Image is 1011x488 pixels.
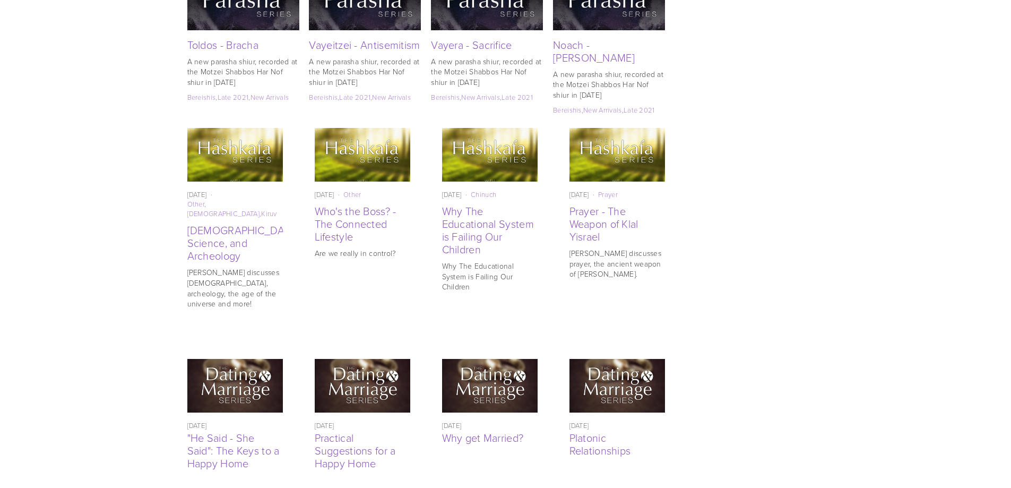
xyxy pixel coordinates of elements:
span: , , [187,199,283,218]
a: "He Said - She Said": The Keys to a Happy Home [187,359,283,413]
a: "He Said - She Said": The Keys to a Happy Home [187,430,280,470]
a: Late 2021 [624,105,655,115]
p: A new parasha shiur, recorded at the Motzei Shabbos Har Nof shiur in [DATE] [431,56,543,88]
p: A new parasha shiur, recorded at the Motzei Shabbos Har Nof shiur in [DATE] [553,69,665,100]
a: Practical Suggestions for a Happy Home [315,430,396,470]
a: Bereishis [187,92,216,102]
a: Bereishis [309,92,338,102]
a: Platonic Relationships [569,359,665,413]
p: A new parasha shiur, recorded at the Motzei Shabbos Har Nof shiur in [DATE] [187,56,299,88]
a: Bereishis [553,105,582,115]
a: Noach - [PERSON_NAME] [553,37,635,65]
a: Toldos - Bracha [187,37,259,52]
span: , , [553,105,655,115]
img: Why The Educational System is Failing Our Children [442,107,538,202]
a: Why get Married? [442,359,538,413]
a: Platonic Relationships [569,430,631,458]
a: Other [343,190,361,199]
time: [DATE] [569,190,597,199]
a: New Arrivals [583,105,622,115]
a: Kiruv [261,209,277,218]
a: Tanach, Science, and Archeology [187,128,283,182]
a: Prayer - The Weapon of Klal Yisrael [569,128,665,182]
p: Are we really in control? [315,248,410,259]
a: Other [187,199,205,209]
p: A new parasha shiur, recorded at the Motzei Shabbos Har Nof shiur in [DATE] [309,56,421,88]
time: [DATE] [315,421,334,430]
a: [DEMOGRAPHIC_DATA] [187,209,260,218]
img: Who's the Boss? - The Connected Lifestyle [315,107,410,202]
a: Who's the Boss? - The Connected Lifestyle [315,203,396,244]
a: Chinuch [471,190,496,199]
a: Late 2021 [502,92,533,102]
img: "He Said - She Said": The Keys to a Happy Home [187,338,283,433]
a: Practical Suggestions for a Happy Home [315,359,410,413]
a: Prayer - The Weapon of Klal Yisrael [569,203,638,244]
span: , , [187,92,289,102]
time: [DATE] [187,421,207,430]
a: Late 2021 [218,92,249,102]
a: Who's the Boss? - The Connected Lifestyle [315,128,410,182]
img: Why get Married? [442,338,538,433]
p: [PERSON_NAME] discusses [DEMOGRAPHIC_DATA], archeology, the age of the universe and more! [187,267,283,309]
span: , , [309,92,411,102]
img: Platonic Relationships [569,338,665,433]
time: [DATE] [187,190,214,199]
a: Vayeitzei - Antisemitism [309,37,420,52]
time: [DATE] [442,421,462,430]
a: Why get Married? [442,430,524,445]
a: Why The Educational System is Failing Our Children [442,128,538,182]
a: Vayera - Sacrifice [431,37,512,52]
p: [PERSON_NAME] discusses prayer, the ancient weapon of [PERSON_NAME]. [569,248,665,279]
img: Practical Suggestions for a Happy Home [315,338,410,433]
time: [DATE] [442,190,469,199]
p: Why The Educational System is Failing Our Children [442,261,538,292]
a: Late 2021 [339,92,370,102]
time: [DATE] [315,190,342,199]
img: Tanach, Science, and Archeology [187,107,283,202]
img: Prayer - The Weapon of Klal Yisrael [569,107,665,202]
a: New Arrivals [372,92,411,102]
a: [DEMOGRAPHIC_DATA], Science, and Archeology [187,222,302,263]
a: Prayer [598,190,618,199]
a: Bereishis [431,92,460,102]
a: Why The Educational System is Failing Our Children [442,203,534,256]
span: , , [431,92,533,102]
a: New Arrivals [250,92,289,102]
time: [DATE] [569,421,589,430]
a: New Arrivals [461,92,500,102]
